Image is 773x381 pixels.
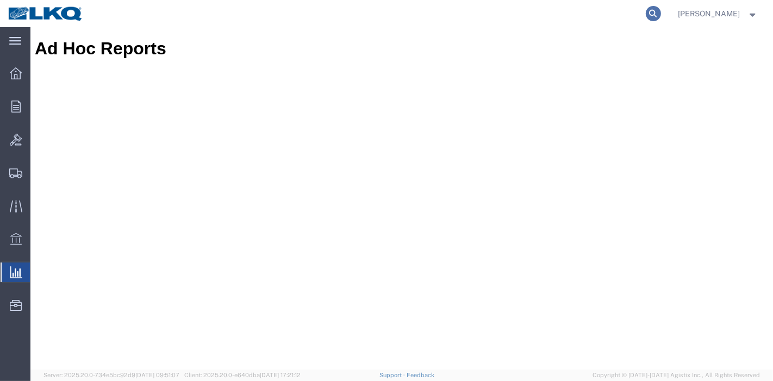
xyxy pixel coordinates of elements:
span: Copyright © [DATE]-[DATE] Agistix Inc., All Rights Reserved [593,371,760,380]
iframe: To enrich screen reader interactions, please activate Accessibility in Grammarly extension settings [30,27,773,370]
span: [DATE] 17:21:12 [260,372,301,378]
span: Server: 2025.20.0-734e5bc92d9 [43,372,179,378]
img: logo [8,5,84,22]
span: Praveen Nagaraj [678,8,740,20]
span: Client: 2025.20.0-e640dba [184,372,301,378]
button: [PERSON_NAME] [678,7,758,20]
a: Support [379,372,407,378]
a: Feedback [407,372,434,378]
span: [DATE] 09:51:07 [135,372,179,378]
